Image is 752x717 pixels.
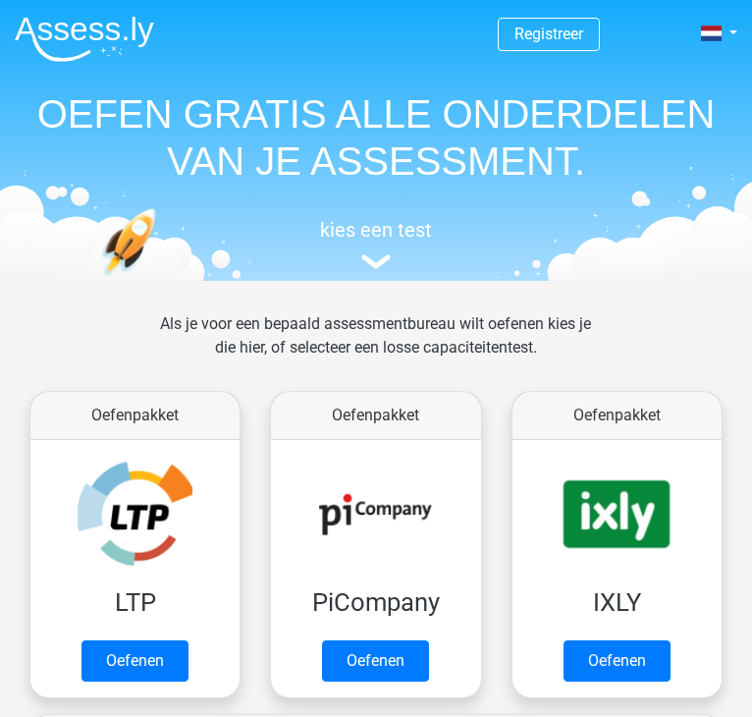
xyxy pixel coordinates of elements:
[322,640,429,682] a: Oefenen
[15,16,154,62] img: Assessly
[135,312,618,383] div: Als je voor een bepaald assessmentbureau wilt oefenen kies je die hier, of selecteer een losse ca...
[81,640,188,682] a: Oefenen
[101,208,217,351] img: oefenen
[15,218,737,270] a: kies een test
[15,90,737,185] h1: OEFEN GRATIS ALLE ONDERDELEN VAN JE ASSESSMENT.
[361,254,391,269] img: assessment
[514,25,583,43] a: Registreer
[15,218,737,242] h5: kies een test
[564,640,671,682] a: Oefenen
